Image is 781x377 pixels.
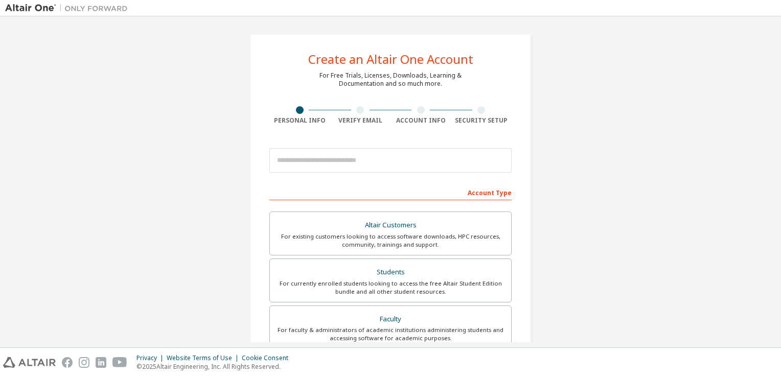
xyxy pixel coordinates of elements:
[242,354,294,362] div: Cookie Consent
[62,357,73,368] img: facebook.svg
[276,312,505,326] div: Faculty
[96,357,106,368] img: linkedin.svg
[276,218,505,232] div: Altair Customers
[319,72,462,88] div: For Free Trials, Licenses, Downloads, Learning & Documentation and so much more.
[112,357,127,368] img: youtube.svg
[276,265,505,279] div: Students
[330,116,391,125] div: Verify Email
[269,116,330,125] div: Personal Info
[451,116,512,125] div: Security Setup
[3,357,56,368] img: altair_logo.svg
[276,279,505,296] div: For currently enrolled students looking to access the free Altair Student Edition bundle and all ...
[308,53,473,65] div: Create an Altair One Account
[276,326,505,342] div: For faculty & administrators of academic institutions administering students and accessing softwa...
[5,3,133,13] img: Altair One
[136,354,167,362] div: Privacy
[269,184,512,200] div: Account Type
[390,116,451,125] div: Account Info
[79,357,89,368] img: instagram.svg
[167,354,242,362] div: Website Terms of Use
[276,232,505,249] div: For existing customers looking to access software downloads, HPC resources, community, trainings ...
[136,362,294,371] p: © 2025 Altair Engineering, Inc. All Rights Reserved.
